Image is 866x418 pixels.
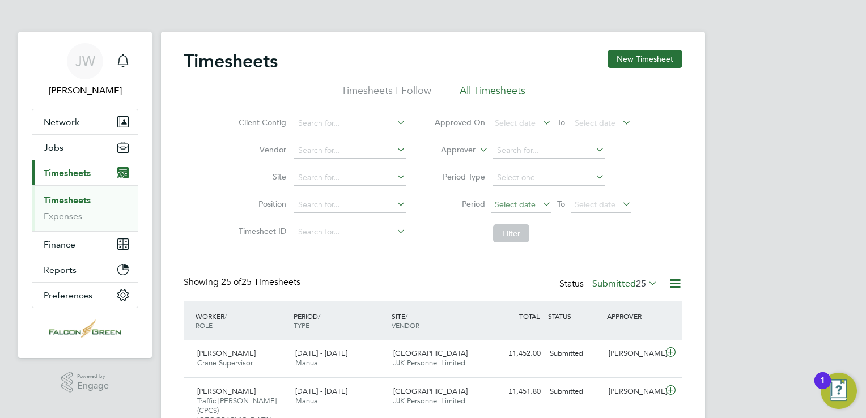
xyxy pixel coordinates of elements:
label: Period Type [434,172,485,182]
input: Search for... [294,197,406,213]
span: Crane Supervisor [197,358,253,368]
span: TYPE [294,321,309,330]
span: Select date [575,199,615,210]
span: To [554,197,568,211]
span: To [554,115,568,130]
label: Timesheet ID [235,226,286,236]
span: / [318,312,320,321]
div: £1,451.80 [486,382,545,401]
button: Filter [493,224,529,242]
button: Reports [32,257,138,282]
div: [PERSON_NAME] [604,382,663,401]
span: Engage [77,381,109,391]
span: VENDOR [392,321,419,330]
span: Finance [44,239,75,250]
label: Client Config [235,117,286,127]
label: Approver [424,144,476,156]
input: Search for... [294,224,406,240]
span: / [405,312,407,321]
span: 25 Timesheets [221,276,300,288]
a: Timesheets [44,195,91,206]
input: Select one [493,170,605,186]
a: Powered byEngage [61,372,109,393]
span: Timesheets [44,168,91,178]
h2: Timesheets [184,50,278,72]
span: Jobs [44,142,63,153]
label: Position [235,199,286,209]
div: [PERSON_NAME] [604,344,663,363]
label: Vendor [235,144,286,155]
button: Jobs [32,135,138,160]
span: [GEOGRAPHIC_DATA] [393,386,468,396]
div: Timesheets [32,185,138,231]
span: 25 [636,278,646,289]
div: £1,452.00 [486,344,545,363]
input: Search for... [294,116,406,131]
li: All Timesheets [460,84,525,104]
div: SITE [389,306,487,335]
input: Search for... [294,143,406,159]
span: [PERSON_NAME] [197,386,256,396]
button: New Timesheet [608,50,682,68]
label: Site [235,172,286,182]
span: Select date [575,118,615,128]
span: Preferences [44,290,92,301]
span: Manual [295,358,320,368]
div: Submitted [545,382,604,401]
span: [DATE] - [DATE] [295,386,347,396]
span: Reports [44,265,77,275]
span: [DATE] - [DATE] [295,348,347,358]
span: Select date [495,199,536,210]
button: Open Resource Center, 1 new notification [821,373,857,409]
button: Preferences [32,283,138,308]
li: Timesheets I Follow [341,84,431,104]
label: Period [434,199,485,209]
div: Submitted [545,344,604,363]
span: [GEOGRAPHIC_DATA] [393,348,468,358]
a: Go to home page [32,319,138,338]
span: John Whyte [32,84,138,97]
span: / [224,312,227,321]
nav: Main navigation [18,32,152,358]
span: Select date [495,118,536,128]
button: Timesheets [32,160,138,185]
div: APPROVER [604,306,663,326]
img: falcongreen-logo-retina.png [49,319,121,338]
input: Search for... [493,143,605,159]
span: Network [44,117,79,127]
span: [PERSON_NAME] [197,348,256,358]
div: WORKER [193,306,291,335]
button: Network [32,109,138,134]
span: JJK Personnel Limited [393,358,465,368]
span: 25 of [221,276,241,288]
span: ROLE [196,321,213,330]
button: Finance [32,232,138,257]
div: Status [559,276,660,292]
span: TOTAL [519,312,540,321]
span: Powered by [77,372,109,381]
div: Showing [184,276,303,288]
a: JW[PERSON_NAME] [32,43,138,97]
span: Manual [295,396,320,406]
span: JW [75,54,95,69]
span: JJK Personnel Limited [393,396,465,406]
div: STATUS [545,306,604,326]
label: Approved On [434,117,485,127]
input: Search for... [294,170,406,186]
a: Expenses [44,211,82,221]
label: Submitted [592,278,657,289]
div: 1 [820,381,825,395]
div: PERIOD [291,306,389,335]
